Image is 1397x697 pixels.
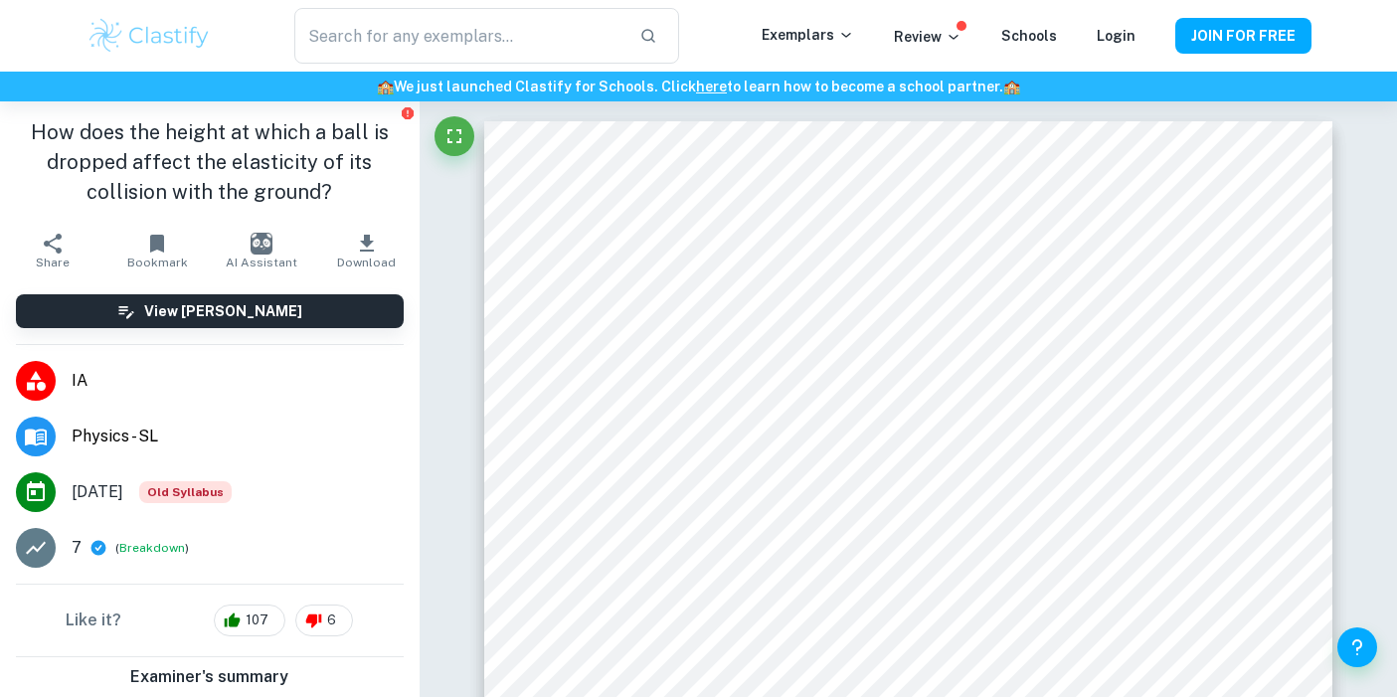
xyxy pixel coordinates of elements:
button: View [PERSON_NAME] [16,294,404,328]
span: 107 [235,610,279,630]
h6: We just launched Clastify for Schools. Click to learn how to become a school partner. [4,76,1393,97]
span: ( ) [115,539,189,558]
span: Physics - SL [72,425,404,448]
h6: Examiner's summary [8,665,412,689]
a: here [696,79,727,94]
span: [DATE] [72,480,123,504]
div: 107 [214,605,285,636]
span: Share [36,256,70,269]
div: 6 [295,605,353,636]
a: Login [1097,28,1135,44]
p: Review [894,26,961,48]
button: Breakdown [119,539,185,557]
span: 6 [316,610,347,630]
h1: How does the height at which a ball is dropped affect the elasticity of its collision with the gr... [16,117,404,207]
button: JOIN FOR FREE [1175,18,1311,54]
span: Bookmark [127,256,188,269]
span: Download [337,256,396,269]
span: Old Syllabus [139,481,232,503]
img: Clastify logo [87,16,213,56]
span: IA [72,369,404,393]
button: AI Assistant [210,223,314,278]
button: Download [314,223,419,278]
img: AI Assistant [251,233,272,255]
p: 7 [72,536,82,560]
button: Report issue [401,105,416,120]
button: Fullscreen [435,116,474,156]
a: Schools [1001,28,1057,44]
span: 🏫 [377,79,394,94]
div: Starting from the May 2025 session, the Physics IA requirements have changed. It's OK to refer to... [139,481,232,503]
button: Help and Feedback [1337,627,1377,667]
input: Search for any exemplars... [294,8,622,64]
h6: View [PERSON_NAME] [144,300,302,322]
span: 🏫 [1003,79,1020,94]
p: Exemplars [762,24,854,46]
h6: Like it? [66,609,121,632]
button: Bookmark [104,223,209,278]
span: AI Assistant [226,256,297,269]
